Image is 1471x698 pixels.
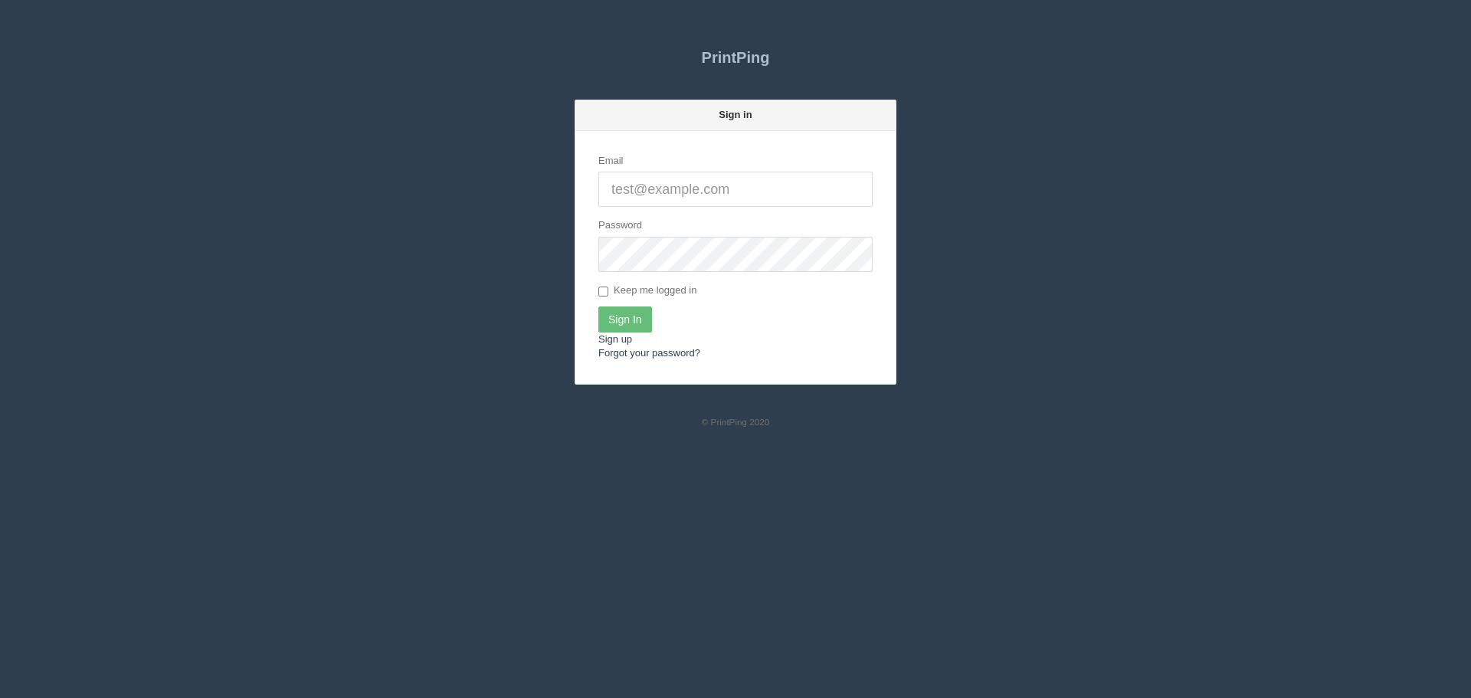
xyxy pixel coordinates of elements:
label: Keep me logged in [598,283,696,299]
small: © PrintPing 2020 [702,417,770,427]
label: Password [598,218,642,233]
input: Keep me logged in [598,287,608,297]
a: PrintPing [575,38,896,77]
a: Forgot your password? [598,347,700,359]
a: Sign up [598,333,632,345]
input: test@example.com [598,172,873,207]
strong: Sign in [719,109,752,120]
input: Sign In [598,306,652,333]
label: Email [598,154,624,169]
